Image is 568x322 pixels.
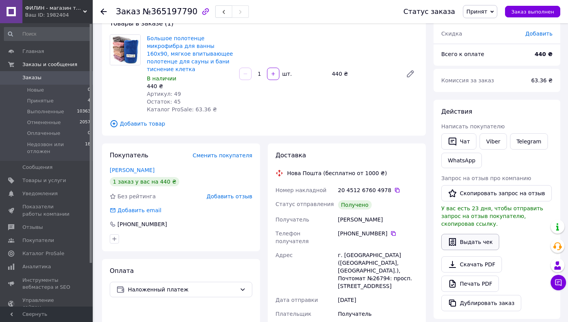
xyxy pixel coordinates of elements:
[275,201,334,207] span: Статус отправления
[27,108,64,115] span: Выполненные
[338,230,418,237] div: [PHONE_NUMBER]
[117,206,162,214] div: Добавить email
[441,234,499,250] button: Выдать чек
[109,206,162,214] div: Добавить email
[403,66,418,82] a: Редактировать
[441,31,462,37] span: Скидка
[22,250,64,257] span: Каталог ProSale
[88,87,90,94] span: 0
[511,9,554,15] span: Заказ выполнен
[27,119,61,126] span: Отмененные
[285,169,389,177] div: Нова Пошта (бесплатно от 1000 ₴)
[275,230,309,244] span: Телефон получателя
[128,285,236,294] span: Наложенный платеж
[88,97,90,104] span: 4
[143,7,197,16] span: №365197790
[441,205,543,227] span: У вас есть 23 дня, чтобы отправить запрос на отзыв покупателю, скопировав ссылку.
[441,51,484,57] span: Всего к оплате
[77,108,90,115] span: 10363
[22,74,41,81] span: Заказы
[110,177,179,186] div: 1 заказ у вас на 440 ₴
[22,297,71,311] span: Управление сайтом
[22,48,44,55] span: Главная
[117,193,156,199] span: Без рейтинга
[510,133,548,150] a: Telegram
[147,106,217,112] span: Каталог ProSale: 63.36 ₴
[22,177,66,184] span: Товары и услуги
[27,130,60,137] span: Оплаченные
[80,119,90,126] span: 2057
[4,27,91,41] input: Поиск
[110,119,418,128] span: Добавить товар
[22,190,58,197] span: Уведомления
[466,9,487,15] span: Принят
[337,213,420,227] div: [PERSON_NAME]
[275,297,318,303] span: Дата отправки
[403,8,455,15] div: Статус заказа
[337,248,420,293] div: г. [GEOGRAPHIC_DATA] ([GEOGRAPHIC_DATA], [GEOGRAPHIC_DATA].), Почтомат №26794: просп. [STREET_ADD...
[338,200,372,210] div: Получено
[193,152,252,158] span: Сменить покупателя
[22,237,54,244] span: Покупатели
[535,51,553,57] b: 440 ₴
[480,133,507,150] a: Viber
[441,256,502,273] a: Скачать PDF
[22,61,77,68] span: Заказы и сообщения
[110,35,140,65] img: Большое полотенце микрофибра для ванны 160х90, мягкое впитывающее полотенце для сауны и бани тисн...
[441,276,499,292] a: Печать PDF
[85,141,90,155] span: 18
[27,87,44,94] span: Новые
[25,12,93,19] div: Ваш ID: 1982404
[441,133,476,150] button: Чат
[147,99,181,105] span: Остаток: 45
[110,20,173,27] span: Товары в заказе (1)
[441,108,472,115] span: Действия
[441,77,494,83] span: Комиссия за заказ
[207,193,252,199] span: Добавить отзыв
[147,35,233,72] a: Большое полотенце микрофибра для ванны 160х90, мягкое впитывающее полотенце для сауны и бани тисн...
[27,141,85,155] span: Недозвон или отложен
[22,277,71,291] span: Инструменты вебмастера и SEO
[110,167,155,173] a: [PERSON_NAME]
[441,185,552,201] button: Скопировать запрос на отзыв
[337,307,420,321] div: Получатель
[505,6,560,17] button: Заказ выполнен
[329,68,400,79] div: 440 ₴
[110,267,134,274] span: Оплата
[117,220,168,228] div: [PHONE_NUMBER]
[551,275,566,290] button: Чат с покупателем
[441,153,482,168] a: WhatsApp
[275,311,311,317] span: Плательщик
[441,175,531,181] span: Запрос на отзыв про компанию
[22,203,71,217] span: Показатели работы компании
[27,97,54,104] span: Принятые
[338,186,418,194] div: 20 4512 6760 4978
[22,164,53,171] span: Сообщения
[275,152,306,159] span: Доставка
[88,130,90,137] span: 0
[525,31,553,37] span: Добавить
[22,224,43,231] span: Отзывы
[110,152,148,159] span: Покупатель
[441,295,521,311] button: Дублировать заказ
[147,75,176,82] span: В наличии
[275,187,327,193] span: Номер накладной
[531,77,553,83] span: 63.36 ₴
[280,70,293,78] div: шт.
[116,7,140,16] span: Заказ
[25,5,83,12] span: ФИЛИН - магазин твоих увлечений
[100,8,107,15] div: Вернуться назад
[147,91,181,97] span: Артикул: 49
[441,123,505,129] span: Написать покупателю
[275,252,293,258] span: Адрес
[22,263,51,270] span: Аналитика
[275,216,309,223] span: Получатель
[147,82,233,90] div: 440 ₴
[337,293,420,307] div: [DATE]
